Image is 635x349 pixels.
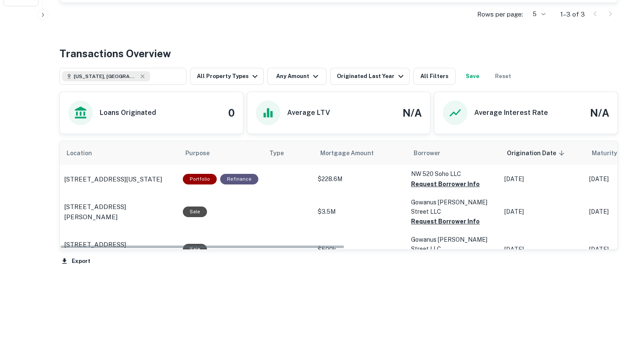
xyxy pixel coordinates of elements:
[560,9,585,20] p: 1–3 of 3
[100,108,156,118] h6: Loans Originated
[267,68,327,85] button: Any Amount
[190,68,264,85] button: All Property Types
[228,105,235,120] h4: 0
[490,68,517,85] button: Reset
[287,108,330,118] h6: Average LTV
[474,108,548,118] h6: Average Interest Rate
[590,105,609,120] h4: N/A
[74,73,137,80] span: [US_STATE], [GEOGRAPHIC_DATA], [GEOGRAPHIC_DATA]
[330,68,410,85] button: Originated Last Year
[403,105,422,120] h4: N/A
[337,71,406,81] div: Originated Last Year
[413,68,456,85] button: All Filters
[59,46,171,61] h4: Transactions Overview
[593,281,635,322] iframe: Chat Widget
[60,141,618,249] div: scrollable content
[59,255,92,268] button: Export
[526,8,547,20] div: 5
[477,9,523,20] p: Rows per page:
[459,68,486,85] button: Save your search to get updates of matches that match your search criteria.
